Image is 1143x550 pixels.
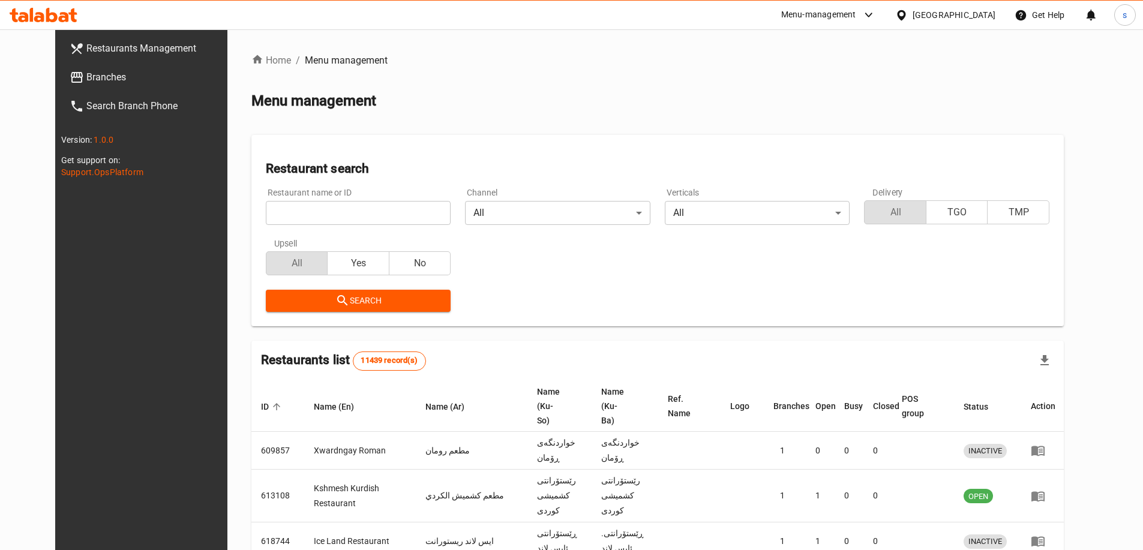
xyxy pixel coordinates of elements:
[601,384,644,428] span: Name (Ku-Ba)
[964,534,1007,549] div: INACTIVE
[86,70,236,85] span: Branches
[863,381,892,432] th: Closed
[537,384,577,428] span: Name (Ku-So)
[86,99,236,113] span: Search Branch Phone
[60,34,246,63] a: Restaurants Management
[266,201,451,225] input: Search for restaurant name or ID..
[61,135,92,145] span: Version:
[305,53,388,68] span: Menu management
[266,251,328,275] button: All
[60,92,246,121] a: Search Branch Phone
[721,381,764,432] th: Logo
[964,489,993,503] div: OPEN
[835,381,863,432] th: Busy
[864,200,926,224] button: All
[353,351,425,371] div: Total records count
[1031,534,1055,548] div: Menu
[964,399,1004,414] span: Status
[61,155,120,165] span: Get support on:
[835,432,863,470] td: 0
[764,381,806,432] th: Branches
[275,293,442,308] span: Search
[465,201,650,225] div: All
[764,470,806,522] td: 1
[251,92,376,111] h2: Menu management
[327,251,389,275] button: Yes
[261,351,426,370] h2: Restaurants list
[592,432,658,470] td: خواردنگەی ڕۆمان
[86,41,236,56] span: Restaurants Management
[964,489,993,503] span: OPEN
[872,188,902,197] label: Delivery
[389,251,451,275] button: No
[806,470,835,522] td: 1
[926,200,988,224] button: TGO
[592,470,658,522] td: رێستۆرانتی کشمیشى كوردى
[274,239,298,248] label: Upsell
[304,432,416,470] td: Xwardngay Roman
[992,204,1045,221] span: TMP
[314,399,370,414] span: Name (En)
[60,63,246,92] a: Branches
[869,204,922,221] span: All
[668,392,706,420] span: Ref. Name
[863,470,892,522] td: 0
[931,204,983,221] span: TGO
[266,290,451,312] button: Search
[1031,443,1055,458] div: Menu
[332,255,385,272] span: Yes
[964,444,1007,458] span: INACTIVE
[394,255,446,272] span: No
[527,470,592,522] td: رێستۆرانتی کشمیشى كوردى
[902,392,940,420] span: POS group
[425,399,480,414] span: Name (Ar)
[987,200,1049,224] button: TMP
[1021,381,1065,432] th: Action
[94,135,113,145] span: 1.0.0
[665,201,850,225] div: All
[251,432,304,470] td: 609857
[251,53,1064,68] nav: breadcrumb
[61,167,143,177] a: Support.OpsPlatform
[863,432,892,470] td: 0
[416,432,527,470] td: مطعم رومان
[251,470,304,522] td: 613108
[304,470,416,522] td: Kshmesh Kurdish Restaurant
[764,432,806,470] td: 1
[1031,489,1055,503] div: Menu
[1030,346,1059,375] div: Export file
[261,399,284,414] span: ID
[781,8,856,22] div: Menu-management
[806,432,835,470] td: 0
[251,53,291,68] a: Home
[266,160,1049,178] h2: Restaurant search
[353,355,425,366] span: 11439 record(s)
[416,470,527,522] td: مطعم كشميش الكردي
[1123,8,1127,22] span: s
[806,381,835,432] th: Open
[271,255,323,272] span: All
[913,8,995,22] div: [GEOGRAPHIC_DATA]
[835,470,863,522] td: 0
[296,53,300,68] li: /
[527,432,592,470] td: خواردنگەی ڕۆمان
[964,534,1007,548] span: INACTIVE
